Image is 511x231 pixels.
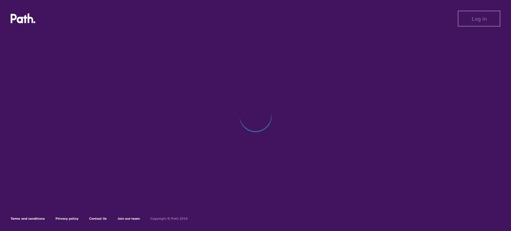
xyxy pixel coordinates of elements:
[56,216,79,221] a: Privacy policy
[472,16,487,22] span: Log in
[458,11,500,27] button: Log in
[11,216,45,221] a: Terms and conditions
[117,216,140,221] a: Join our team
[150,217,188,221] h6: Copyright © Path 2018
[89,216,107,221] a: Contact Us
